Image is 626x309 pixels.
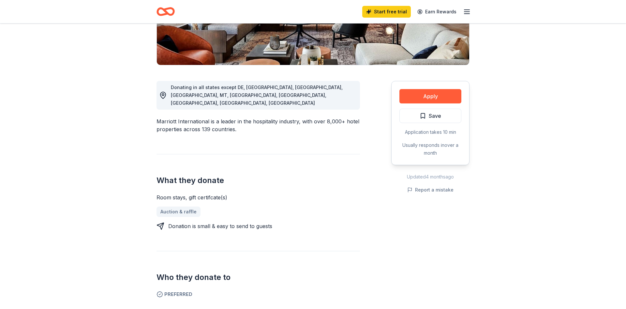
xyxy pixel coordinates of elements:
div: Marriott International is a leader in the hospitality industry, with over 8,000+ hotel properties... [156,117,360,133]
h2: Who they donate to [156,272,360,283]
a: Earn Rewards [413,6,460,18]
div: Donation is small & easy to send to guests [168,222,272,230]
span: Preferred [156,290,360,298]
div: Updated 4 months ago [391,173,469,181]
button: Save [399,109,461,123]
div: Usually responds in over a month [399,141,461,157]
button: Report a mistake [407,186,454,194]
span: Donating in all states except DE, [GEOGRAPHIC_DATA], [GEOGRAPHIC_DATA], [GEOGRAPHIC_DATA], MT, [G... [171,85,343,106]
div: Application takes 10 min [399,128,461,136]
span: Save [429,112,441,120]
a: Home [156,4,175,19]
a: Start free trial [362,6,411,18]
button: Apply [399,89,461,103]
div: Room stays, gift certifcate(s) [156,193,360,201]
h2: What they donate [156,175,360,186]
